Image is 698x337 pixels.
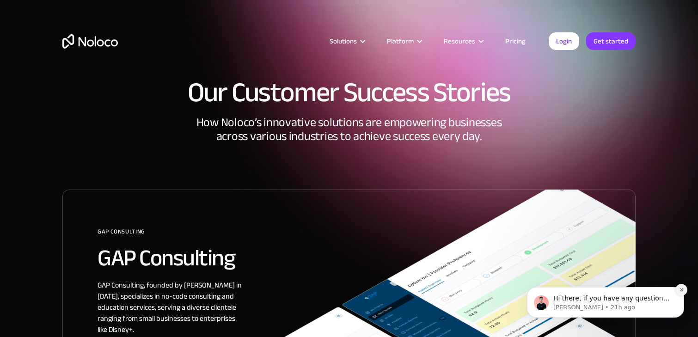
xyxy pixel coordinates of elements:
p: Hi there, if you have any questions about hiring an expert to help with [PERSON_NAME], just ask! ... [40,65,159,74]
p: Message from Darragh, sent 21h ago [40,74,159,83]
div: Platform [387,35,414,47]
div: message notification from Darragh, 21h ago. Hi there, if you have any questions about hiring an e... [14,58,171,89]
button: Dismiss notification [162,55,174,67]
img: Profile image for Darragh [21,67,36,81]
a: Get started [586,32,636,50]
iframe: Intercom notifications message [513,229,698,332]
a: Login [549,32,579,50]
h1: Our Customer Success Stories [62,79,636,106]
div: Resources [444,35,475,47]
a: home [62,34,118,49]
h2: GAP Consulting [98,245,635,270]
div: Solutions [318,35,375,47]
div: Solutions [330,35,357,47]
div: How Noloco’s innovative solutions are empowering businesses across various industries to achieve ... [62,116,636,190]
div: Resources [432,35,494,47]
div: GAP Consulting [98,225,635,245]
div: Platform [375,35,432,47]
a: Pricing [494,35,537,47]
